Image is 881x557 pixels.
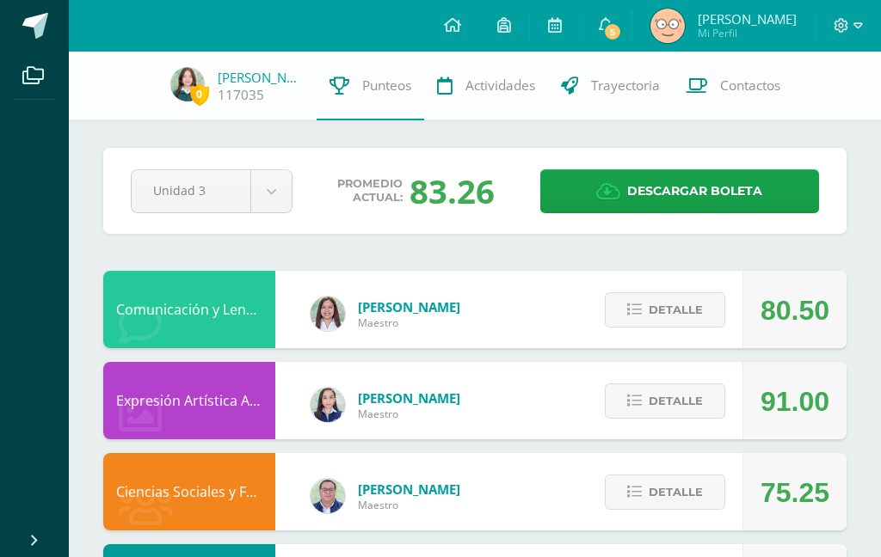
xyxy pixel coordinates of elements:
[698,26,797,40] span: Mi Perfil
[103,271,275,348] div: Comunicación y Lenguaje, Inglés
[311,297,345,331] img: acecb51a315cac2de2e3deefdb732c9f.png
[311,388,345,422] img: 360951c6672e02766e5b7d72674f168c.png
[170,67,205,101] img: 60ebfa88862d7e1667ce5664aea54911.png
[358,407,460,421] span: Maestro
[720,77,780,95] span: Contactos
[627,170,762,212] span: Descargar boleta
[337,177,403,205] span: Promedio actual:
[424,52,548,120] a: Actividades
[218,86,264,104] a: 117035
[698,10,797,28] span: [PERSON_NAME]
[311,479,345,513] img: c1c1b07ef08c5b34f56a5eb7b3c08b85.png
[761,363,829,440] div: 91.00
[591,77,660,95] span: Trayectoria
[605,474,725,510] button: Detalle
[761,272,829,349] div: 80.50
[218,69,304,86] a: [PERSON_NAME]
[358,298,460,315] span: [PERSON_NAME]
[605,292,725,327] button: Detalle
[132,170,292,212] a: Unidad 3
[465,77,535,95] span: Actividades
[103,362,275,439] div: Expresión Artística ARTES PLÁSTICAS
[410,168,495,213] div: 83.26
[358,315,460,330] span: Maestro
[761,454,829,531] div: 75.25
[540,169,819,213] a: Descargar boleta
[649,476,703,508] span: Detalle
[358,480,460,498] span: [PERSON_NAME]
[650,9,685,43] img: bdb7d8157ba45ca2607f873ef1aaac50.png
[358,389,460,407] span: [PERSON_NAME]
[603,22,622,41] span: 5
[153,170,229,211] span: Unidad 3
[649,385,703,417] span: Detalle
[649,294,703,326] span: Detalle
[358,498,460,512] span: Maestro
[548,52,673,120] a: Trayectoria
[317,52,424,120] a: Punteos
[190,83,209,105] span: 0
[673,52,793,120] a: Contactos
[605,383,725,419] button: Detalle
[103,453,275,530] div: Ciencias Sociales y Formación Ciudadana
[362,77,411,95] span: Punteos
